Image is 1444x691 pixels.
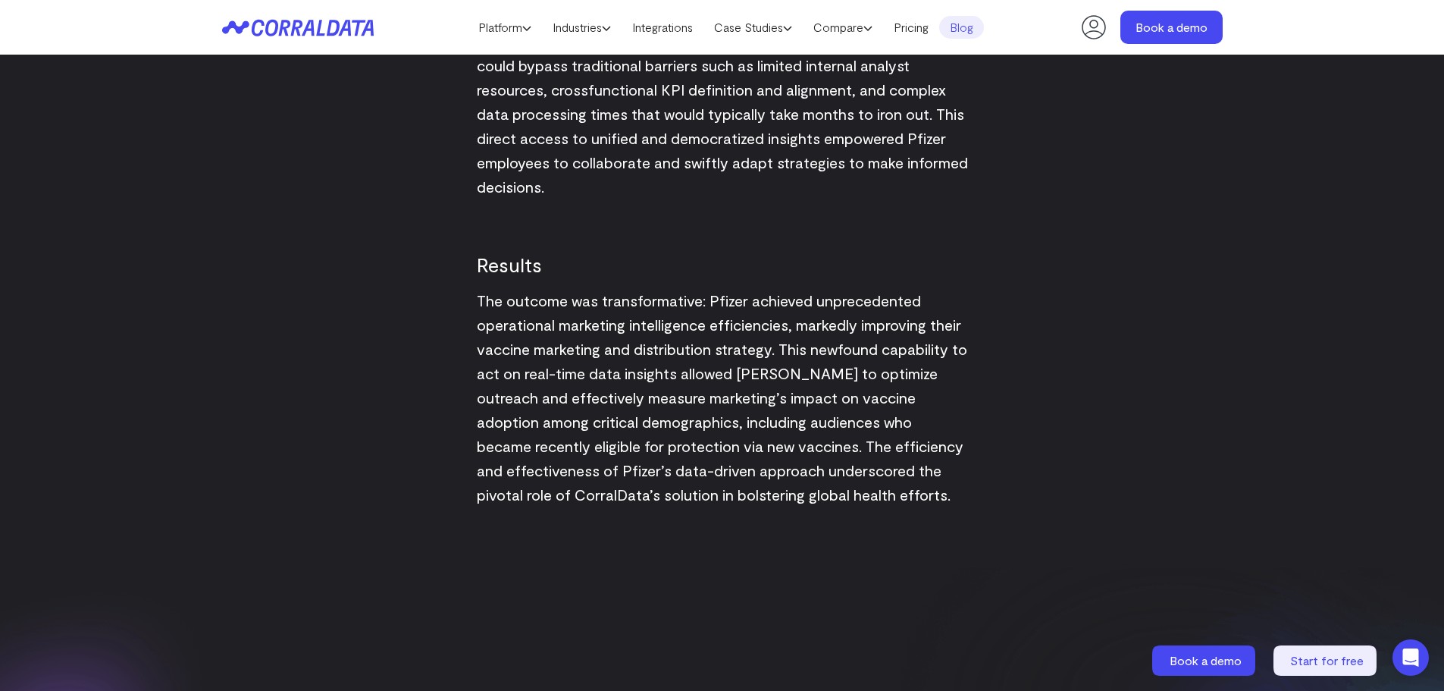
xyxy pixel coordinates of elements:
[477,291,967,504] span: The outcome was transformative: Pfizer achieved unprecedented operational marketing intelligence ...
[803,16,883,39] a: Compare
[1290,653,1364,667] span: Start for free
[703,16,803,39] a: Case Studies
[542,16,622,39] a: Industries
[883,16,939,39] a: Pricing
[1392,639,1429,676] div: Open Intercom Messenger
[477,252,968,277] h2: Results
[939,16,984,39] a: Blog
[1152,645,1258,676] a: Book a demo
[622,16,703,39] a: Integrations
[1170,653,1242,667] span: Book a demo
[1273,645,1380,676] a: Start for free
[468,16,542,39] a: Platform
[1120,11,1223,44] a: Book a demo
